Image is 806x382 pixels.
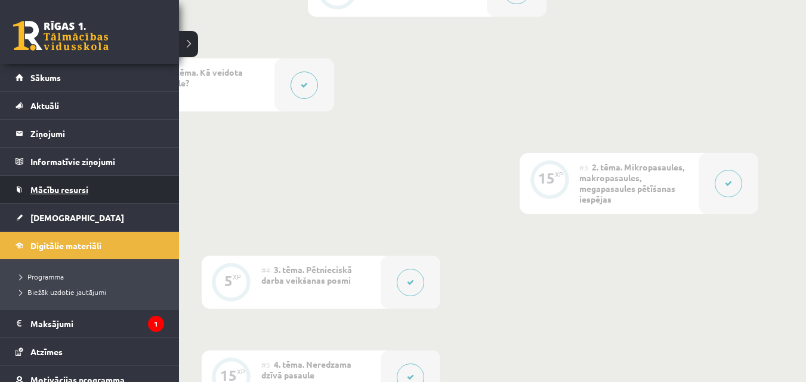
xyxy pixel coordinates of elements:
[30,72,61,83] span: Sākums
[155,67,243,88] span: 1. tēma. Kā veidota pasaule?
[16,176,164,203] a: Mācību resursi
[220,370,237,381] div: 15
[579,162,684,204] span: 2. tēma. Mikropasaules, makropasaules, megapasaules pētīšanas iespējas
[30,212,124,223] span: [DEMOGRAPHIC_DATA]
[555,171,563,178] div: XP
[15,271,167,282] a: Programma
[16,120,164,147] a: Ziņojumi
[16,148,164,175] a: Informatīvie ziņojumi
[579,163,588,172] span: #3
[30,346,63,357] span: Atzīmes
[16,204,164,231] a: [DEMOGRAPHIC_DATA]
[237,368,245,375] div: XP
[16,232,164,259] a: Digitālie materiāli
[30,100,59,111] span: Aktuāli
[15,272,64,281] span: Programma
[148,316,164,332] i: 1
[538,173,555,184] div: 15
[30,310,164,337] legend: Maksājumi
[30,120,164,147] legend: Ziņojumi
[30,184,88,195] span: Mācību resursi
[15,287,167,297] a: Biežāk uzdotie jautājumi
[261,360,270,369] span: #5
[224,275,233,286] div: 5
[15,287,106,297] span: Biežāk uzdotie jautājumi
[261,265,270,275] span: #4
[13,21,109,51] a: Rīgas 1. Tālmācības vidusskola
[233,274,241,280] div: XP
[261,359,351,380] span: 4. tēma. Neredzama dzīvā pasaule
[30,240,101,251] span: Digitālie materiāli
[16,338,164,365] a: Atzīmes
[16,310,164,337] a: Maksājumi1
[30,148,164,175] legend: Informatīvie ziņojumi
[261,264,352,285] span: 3. tēma. Pētnieciskā darba veikšanas posmi
[16,92,164,119] a: Aktuāli
[16,64,164,91] a: Sākums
